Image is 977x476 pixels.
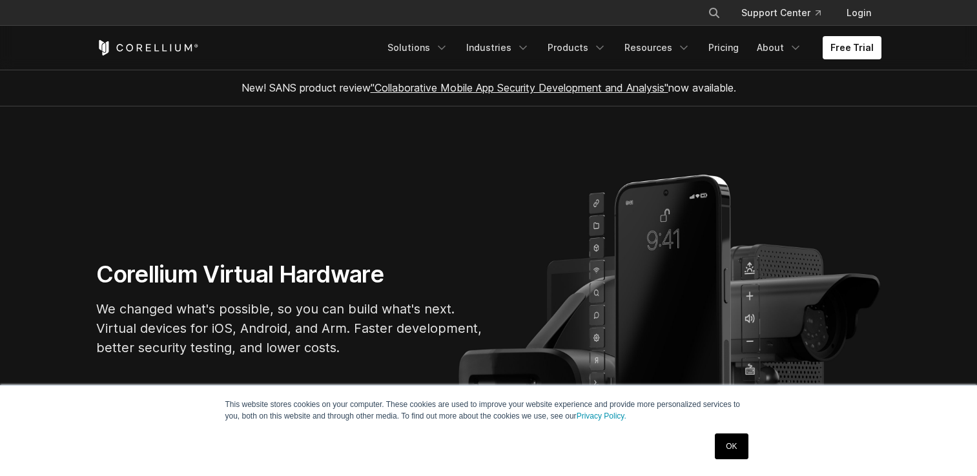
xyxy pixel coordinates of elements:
[577,412,626,421] a: Privacy Policy.
[715,433,748,459] a: OK
[380,36,456,59] a: Solutions
[701,36,746,59] a: Pricing
[540,36,614,59] a: Products
[380,36,881,59] div: Navigation Menu
[458,36,537,59] a: Industries
[371,81,668,94] a: "Collaborative Mobile App Security Development and Analysis"
[703,1,726,25] button: Search
[836,1,881,25] a: Login
[242,81,736,94] span: New! SANS product review now available.
[96,260,484,289] h1: Corellium Virtual Hardware
[731,1,831,25] a: Support Center
[96,40,199,55] a: Corellium Home
[692,1,881,25] div: Navigation Menu
[823,36,881,59] a: Free Trial
[617,36,698,59] a: Resources
[225,399,752,422] p: This website stores cookies on your computer. These cookies are used to improve your website expe...
[749,36,810,59] a: About
[96,299,484,357] p: We changed what's possible, so you can build what's next. Virtual devices for iOS, Android, and A...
